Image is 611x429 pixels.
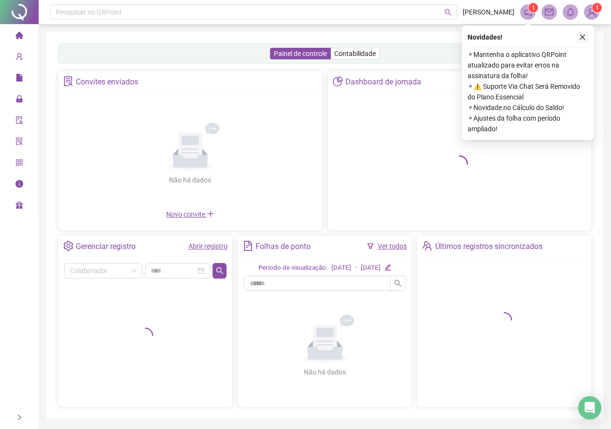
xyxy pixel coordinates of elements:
span: loading [450,154,469,174]
div: Gerenciar registro [76,238,136,255]
span: audit [15,112,23,131]
span: bell [566,8,575,16]
span: search [216,267,224,275]
span: ⚬ Novidade no Cálculo do Saldo! [468,102,588,113]
span: pie-chart [333,76,343,86]
div: Não há dados [146,175,235,185]
span: 1 [532,4,535,11]
span: file [15,69,23,89]
span: Contabilidade [334,50,376,57]
span: team [422,241,432,251]
div: Open Intercom Messenger [578,396,601,419]
span: ⚬ Ajustes da folha com período ampliado! [468,113,588,134]
span: notification [524,8,532,16]
div: Dashboard de jornada [345,74,421,90]
span: qrcode [15,154,23,174]
span: info-circle [15,176,23,195]
sup: Atualize o seu contato no menu Meus Dados [592,3,602,13]
span: search [444,9,452,16]
span: search [394,279,402,287]
span: [PERSON_NAME] [463,7,514,17]
span: file-text [243,241,253,251]
span: loading [496,311,513,328]
div: Período de visualização: [258,263,327,273]
span: ⚬ Mantenha o aplicativo QRPoint atualizado para evitar erros na assinatura da folha! [468,49,588,81]
span: ⚬ ⚠️ Suporte Via Chat Será Removido do Plano Essencial [468,81,588,102]
span: edit [384,264,391,270]
span: close [579,34,586,41]
span: Painel de controle [274,50,327,57]
span: loading [137,327,154,344]
span: solution [15,133,23,152]
a: Ver todos [378,242,407,250]
a: Abrir registro [188,242,227,250]
span: right [16,414,23,421]
span: filter [367,243,374,249]
span: 1 [596,4,599,11]
span: setting [63,241,73,251]
span: Novo convite [166,210,214,218]
sup: 1 [528,3,538,13]
span: home [15,27,23,46]
span: Novidades ! [468,32,502,42]
span: plus [207,210,214,218]
img: 34092 [584,5,599,19]
span: lock [15,91,23,110]
span: gift [15,197,23,216]
div: [DATE] [361,263,381,273]
span: mail [545,8,554,16]
span: solution [63,76,73,86]
div: [DATE] [331,263,351,273]
div: Últimos registros sincronizados [435,238,542,255]
div: Não há dados [281,367,369,377]
div: Folhas de ponto [256,238,311,255]
div: Convites enviados [76,74,138,90]
span: user-add [15,48,23,68]
div: - [355,263,357,273]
